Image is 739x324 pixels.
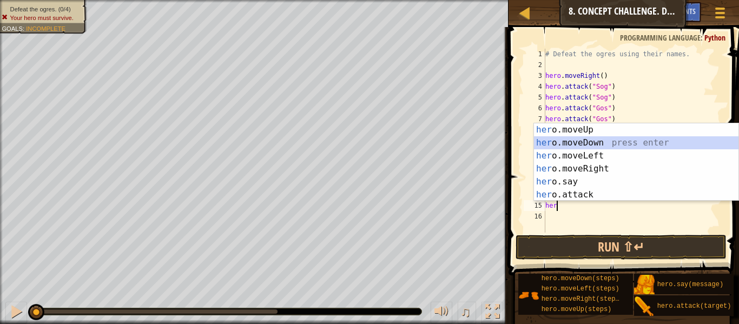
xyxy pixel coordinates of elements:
[26,25,65,32] span: Incomplete
[2,5,81,14] li: Defeat the ogres.
[2,14,81,22] li: Your hero must survive.
[460,303,471,320] span: ♫
[10,14,74,21] span: Your hero must survive.
[2,25,23,32] span: Goals
[524,135,545,146] div: 9
[701,32,704,43] span: :
[542,285,619,293] span: hero.moveLeft(steps)
[524,200,545,211] div: 15
[524,81,545,92] div: 4
[634,296,655,317] img: portrait.png
[10,5,71,12] span: Defeat the ogres. (0/4)
[524,103,545,114] div: 6
[524,59,545,70] div: 2
[634,275,655,295] img: portrait.png
[524,92,545,103] div: 5
[23,25,26,32] span: :
[481,302,503,324] button: Toggle fullscreen
[431,302,452,324] button: Adjust volume
[704,32,725,43] span: Python
[657,281,723,288] span: hero.say(message)
[524,178,545,189] div: 13
[518,285,539,306] img: portrait.png
[542,275,619,282] span: hero.moveDown(steps)
[524,49,545,59] div: 1
[657,302,731,310] span: hero.attack(target)
[542,295,623,303] span: hero.moveRight(steps)
[524,189,545,200] div: 14
[524,114,545,124] div: 7
[524,157,545,168] div: 11
[5,302,27,324] button: Ctrl + P: Pause
[516,235,727,260] button: Run ⇧↵
[542,306,612,313] span: hero.moveUp(steps)
[524,211,545,222] div: 16
[458,302,476,324] button: ♫
[524,146,545,157] div: 10
[524,124,545,135] div: 8
[620,32,701,43] span: Programming language
[524,168,545,178] div: 12
[678,6,696,16] span: Hints
[524,70,545,81] div: 3
[707,2,734,28] button: Show game menu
